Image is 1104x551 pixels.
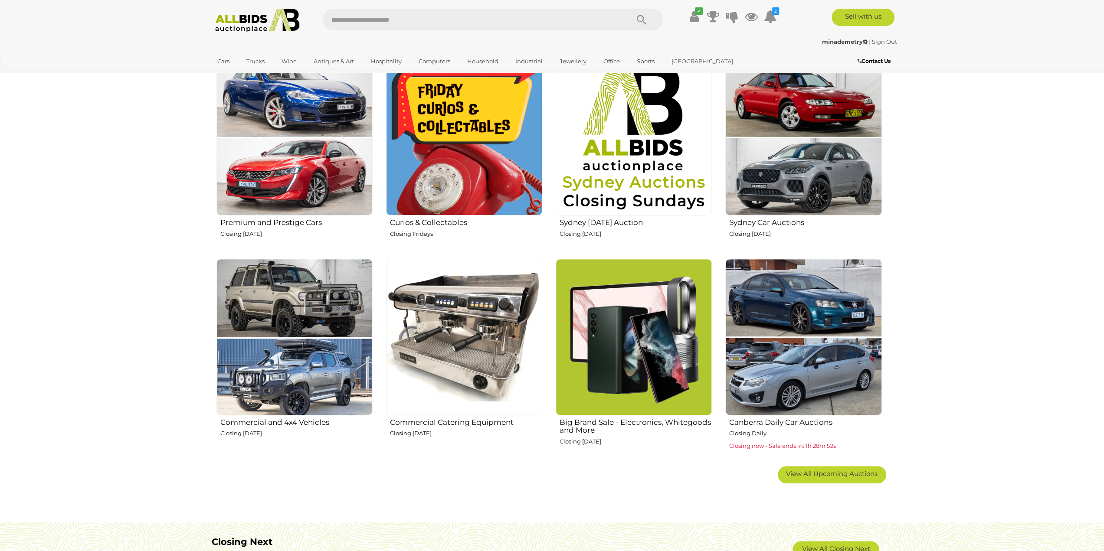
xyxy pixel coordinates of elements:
a: Wine [276,54,302,68]
a: minademetry [822,38,869,45]
a: Industrial [510,54,548,68]
a: Antiques & Art [308,54,360,68]
a: Sign Out [872,38,897,45]
a: Premium and Prestige Cars Closing [DATE] [216,59,373,252]
img: Big Brand Sale - Electronics, Whitegoods and More [556,259,712,415]
a: Sell with us [832,9,894,26]
i: ✔ [695,7,703,15]
h2: Curios & Collectables [390,216,542,227]
a: Trucks [241,54,270,68]
p: Closing [DATE] [560,229,712,239]
a: 2 [764,9,777,24]
a: Canberra Daily Car Auctions Closing Daily Closing now - Sale ends in: 1h 28m 52s [725,258,881,460]
img: Curios & Collectables [386,59,542,215]
a: Commercial and 4x4 Vehicles Closing [DATE] [216,258,373,460]
a: Cars [212,54,235,68]
a: View All Upcoming Auctions [778,466,886,483]
a: Commercial Catering Equipment Closing [DATE] [386,258,542,460]
a: ✔ [688,9,701,24]
h2: Big Brand Sale - Electronics, Whitegoods and More [560,416,712,434]
a: Hospitality [365,54,407,68]
p: Closing Daily [729,428,881,438]
p: Closing [DATE] [729,229,881,239]
a: Sydney Car Auctions Closing [DATE] [725,59,881,252]
img: Commercial Catering Equipment [386,259,542,415]
a: Jewellery [554,54,592,68]
a: [GEOGRAPHIC_DATA] [666,54,739,68]
h2: Commercial Catering Equipment [390,416,542,427]
img: Allbids.com.au [210,9,305,33]
strong: minademetry [822,38,868,45]
h2: Commercial and 4x4 Vehicles [220,416,373,427]
a: Office [598,54,626,68]
a: Curios & Collectables Closing Fridays [386,59,542,252]
p: Closing [DATE] [220,428,373,438]
a: Contact Us [857,56,892,66]
img: Premium and Prestige Cars [216,59,373,215]
img: Canberra Daily Car Auctions [725,259,881,415]
span: Closing now - Sale ends in: 1h 28m 52s [729,442,835,449]
span: View All Upcoming Auctions [786,469,878,478]
a: Sports [631,54,660,68]
b: Contact Us [857,58,890,64]
p: Closing [DATE] [560,437,712,447]
img: Sydney Sunday Auction [556,59,712,215]
b: Closing Next [212,536,272,547]
a: Household [462,54,504,68]
i: 2 [772,7,779,15]
img: Sydney Car Auctions [725,59,881,215]
h2: Sydney [DATE] Auction [560,216,712,227]
img: Commercial and 4x4 Vehicles [216,259,373,415]
h2: Canberra Daily Car Auctions [729,416,881,427]
h2: Premium and Prestige Cars [220,216,373,227]
a: Big Brand Sale - Electronics, Whitegoods and More Closing [DATE] [555,258,712,460]
span: | [869,38,871,45]
a: Computers [413,54,456,68]
button: Search [620,9,663,30]
a: Sydney [DATE] Auction Closing [DATE] [555,59,712,252]
p: Closing Fridays [390,229,542,239]
p: Closing [DATE] [220,229,373,239]
p: Closing [DATE] [390,428,542,438]
h2: Sydney Car Auctions [729,216,881,227]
